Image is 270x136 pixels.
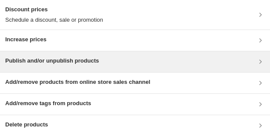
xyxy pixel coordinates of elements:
[5,5,103,14] h3: Discount prices
[5,120,48,129] h3: Delete products
[5,56,99,65] h3: Publish and/or unpublish products
[5,35,47,44] h3: Increase prices
[5,99,91,108] h3: Add/remove tags from products
[5,78,150,86] h3: Add/remove products from online store sales channel
[5,16,103,24] p: Schedule a discount, sale or promotion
